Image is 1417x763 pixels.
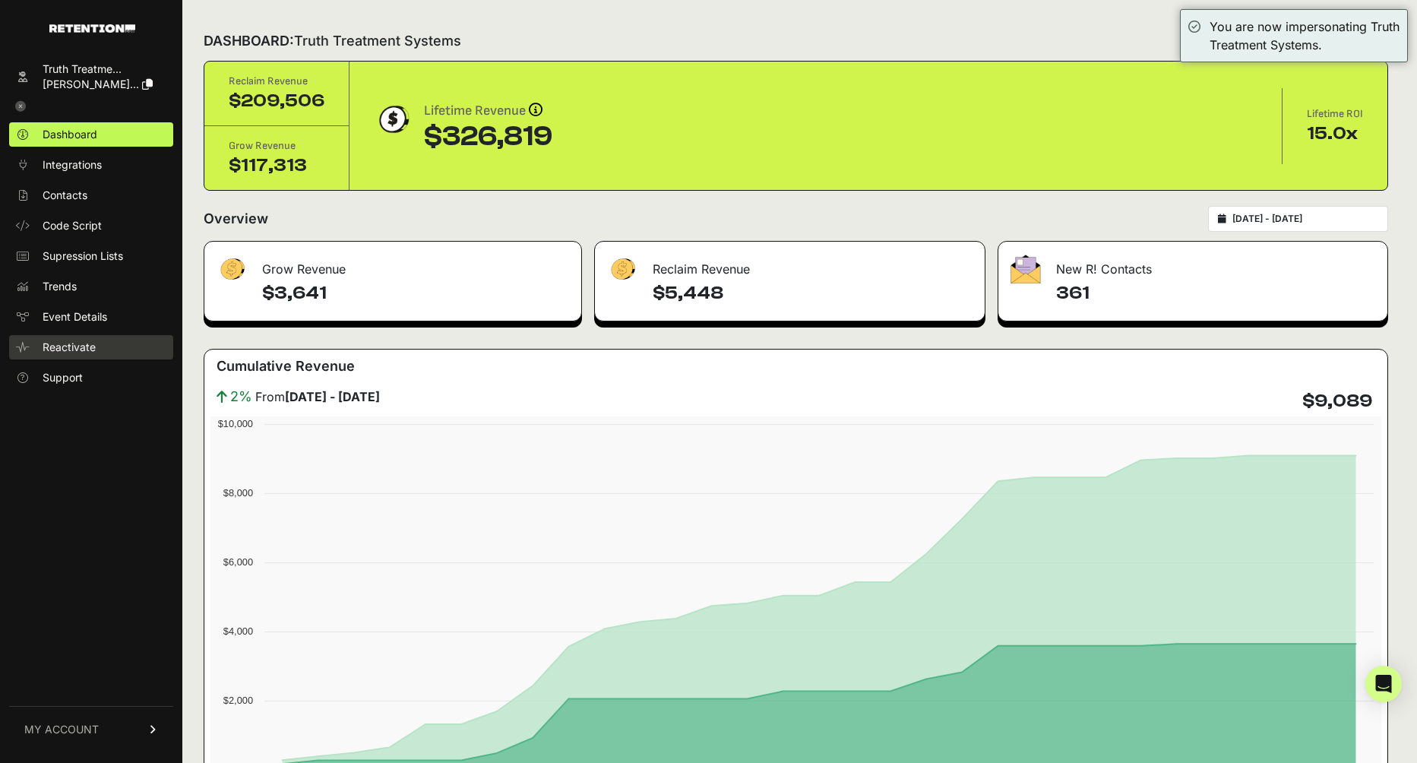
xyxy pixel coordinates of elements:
text: $4,000 [223,625,253,637]
a: Contacts [9,183,173,207]
span: [PERSON_NAME]... [43,78,139,90]
div: Grow Revenue [204,242,581,287]
div: Grow Revenue [229,138,324,154]
h4: 361 [1056,281,1375,306]
text: $10,000 [218,418,253,429]
a: Trends [9,274,173,299]
a: Code Script [9,214,173,238]
text: $6,000 [223,556,253,568]
span: Integrations [43,157,102,173]
div: 15.0x [1307,122,1363,146]
span: 2% [230,386,252,407]
div: Reclaim Revenue [229,74,324,89]
div: $326,819 [424,122,552,152]
div: Lifetime Revenue [424,100,552,122]
h4: $5,448 [653,281,973,306]
text: $2,000 [223,695,253,706]
img: Retention.com [49,24,135,33]
h2: DASHBOARD: [204,30,461,52]
div: Lifetime ROI [1307,106,1363,122]
div: $117,313 [229,154,324,178]
span: Support [43,370,83,385]
span: Dashboard [43,127,97,142]
a: Support [9,366,173,390]
span: Code Script [43,218,102,233]
a: Supression Lists [9,244,173,268]
h4: $3,641 [262,281,569,306]
strong: [DATE] - [DATE] [285,389,380,404]
a: Truth Treatme... [PERSON_NAME]... [9,57,173,97]
text: $8,000 [223,487,253,499]
img: fa-envelope-19ae18322b30453b285274b1b8af3d052b27d846a4fbe8435d1a52b978f639a2.png [1011,255,1041,283]
img: dollar-coin-05c43ed7efb7bc0c12610022525b4bbbb207c7efeef5aecc26f025e68dcafac9.png [374,100,412,138]
span: Reactivate [43,340,96,355]
span: Supression Lists [43,249,123,264]
a: Dashboard [9,122,173,147]
div: New R! Contacts [998,242,1387,287]
span: MY ACCOUNT [24,722,99,737]
div: Open Intercom Messenger [1365,666,1402,702]
a: MY ACCOUNT [9,706,173,752]
span: Trends [43,279,77,294]
div: $209,506 [229,89,324,113]
span: Event Details [43,309,107,325]
img: fa-dollar-13500eef13a19c4ab2b9ed9ad552e47b0d9fc28b02b83b90ba0e00f96d6372e9.png [607,255,637,284]
h3: Cumulative Revenue [217,356,355,377]
h2: Overview [204,208,268,230]
span: Contacts [43,188,87,203]
h4: $9,089 [1302,389,1372,413]
div: You are now impersonating Truth Treatment Systems. [1210,17,1400,54]
a: Event Details [9,305,173,329]
a: Integrations [9,153,173,177]
div: Reclaim Revenue [595,242,985,287]
span: Truth Treatment Systems [294,33,461,49]
span: From [255,388,380,406]
img: fa-dollar-13500eef13a19c4ab2b9ed9ad552e47b0d9fc28b02b83b90ba0e00f96d6372e9.png [217,255,247,284]
a: Reactivate [9,335,173,359]
div: Truth Treatme... [43,62,153,77]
